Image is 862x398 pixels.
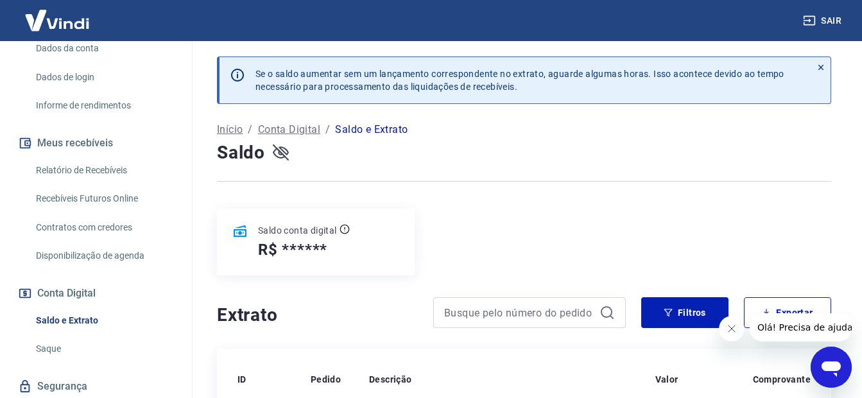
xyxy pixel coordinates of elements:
button: Exportar [744,297,831,328]
p: Valor [655,373,678,386]
p: Comprovante [753,373,811,386]
a: Saque [31,336,177,362]
img: Vindi [15,1,99,40]
input: Busque pelo número do pedido [444,303,594,322]
button: Sair [800,9,847,33]
a: Disponibilização de agenda [31,243,177,269]
a: Dados de login [31,64,177,91]
a: Saldo e Extrato [31,307,177,334]
p: Saldo conta digital [258,224,337,237]
p: Descrição [369,373,412,386]
p: Saldo e Extrato [335,122,408,137]
p: / [325,122,330,137]
a: Dados da conta [31,35,177,62]
button: Conta Digital [15,279,177,307]
p: Se o saldo aumentar sem um lançamento correspondente no extrato, aguarde algumas horas. Isso acon... [255,67,784,93]
p: ID [237,373,246,386]
h4: Saldo [217,140,265,166]
a: Recebíveis Futuros Online [31,186,177,212]
p: / [248,122,252,137]
a: Contratos com credores [31,214,177,241]
a: Relatório de Recebíveis [31,157,177,184]
iframe: Fechar mensagem [719,316,745,342]
span: Olá! Precisa de ajuda? [8,9,108,19]
iframe: Mensagem da empresa [750,313,852,342]
a: Início [217,122,243,137]
a: Conta Digital [258,122,320,137]
button: Meus recebíveis [15,129,177,157]
iframe: Botão para abrir a janela de mensagens [811,347,852,388]
a: Informe de rendimentos [31,92,177,119]
button: Filtros [641,297,728,328]
p: Pedido [311,373,341,386]
h4: Extrato [217,302,418,328]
